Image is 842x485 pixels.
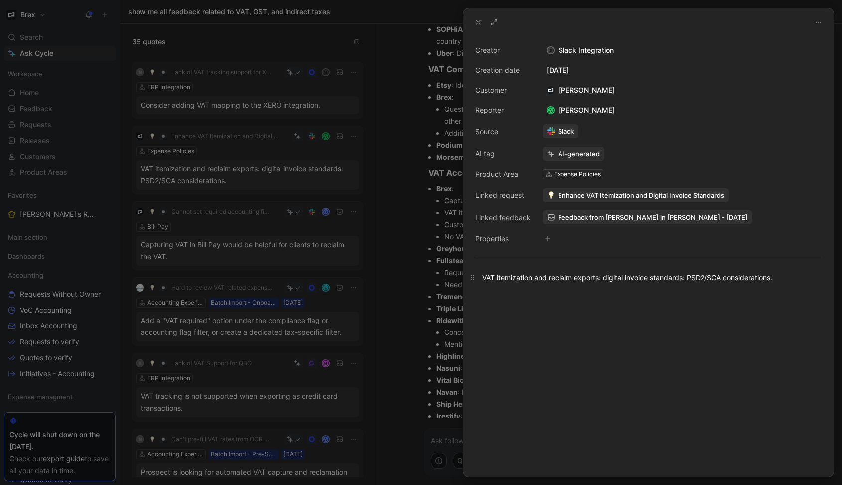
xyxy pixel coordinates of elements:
[475,212,531,224] div: Linked feedback
[543,84,619,96] div: [PERSON_NAME]
[543,188,729,202] button: 💡Enhance VAT Itemization and Digital Invoice Standards
[475,168,531,180] div: Product Area
[548,107,554,114] div: A
[554,169,601,179] div: Expense Policies
[475,84,531,96] div: Customer
[543,104,619,116] div: [PERSON_NAME]
[475,64,531,76] div: Creation date
[548,47,554,54] div: S
[475,126,531,138] div: Source
[475,233,531,245] div: Properties
[543,44,822,56] div: Slack Integration
[543,64,822,76] div: [DATE]
[475,104,531,116] div: Reporter
[543,147,604,161] button: AI-generated
[547,191,555,199] img: 💡
[543,210,752,224] a: Feedback from [PERSON_NAME] in [PERSON_NAME] - [DATE]
[475,148,531,160] div: AI tag
[547,86,555,94] img: logo
[475,44,531,56] div: Creator
[482,272,815,283] div: VAT itemization and reclaim exports: digital invoice standards: PSD2/SCA considerations.
[558,191,724,200] span: Enhance VAT Itemization and Digital Invoice Standards
[558,213,748,222] span: Feedback from [PERSON_NAME] in [PERSON_NAME] - [DATE]
[543,124,578,138] a: Slack
[558,149,600,158] div: AI-generated
[475,189,531,201] div: Linked request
